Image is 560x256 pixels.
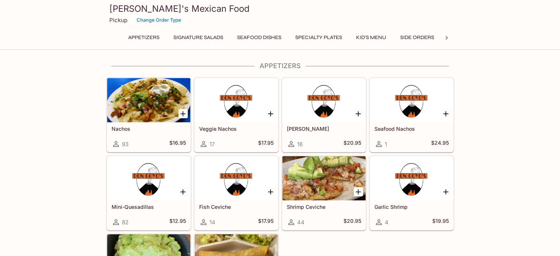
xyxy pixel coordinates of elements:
a: Veggie Nachos17$17.95 [194,78,278,152]
button: Add Mini-Quesadillas [179,187,188,196]
h5: $20.95 [344,218,361,227]
a: Shrimp Ceviche44$20.95 [282,156,366,230]
div: Mini-Quesadillas [107,156,190,200]
h4: Appetizers [106,62,454,70]
span: 82 [122,219,128,226]
h5: $16.95 [169,140,186,148]
div: Fajita Nachos [282,78,366,122]
div: Veggie Nachos [195,78,278,122]
a: [PERSON_NAME]16$20.95 [282,78,366,152]
button: Signature Salads [169,32,227,43]
h3: [PERSON_NAME]'s Mexican Food [109,3,451,14]
h5: $17.95 [258,140,274,148]
a: Mini-Quesadillas82$12.95 [107,156,191,230]
button: Add Fish Ceviche [266,187,275,196]
button: Seafood Dishes [233,32,285,43]
a: Fish Ceviche14$17.95 [194,156,278,230]
button: Specialty Plates [291,32,346,43]
div: Nachos [107,78,190,122]
span: 93 [122,141,128,148]
h5: $17.95 [258,218,274,227]
h5: Mini-Quesadillas [112,204,186,210]
h5: Garlic Shrimp [374,204,449,210]
button: Add Shrimp Ceviche [354,187,363,196]
a: Seafood Nachos1$24.95 [370,78,454,152]
p: Pickup [109,17,127,24]
h5: Veggie Nachos [199,126,274,132]
div: Garlic Shrimp [370,156,453,200]
h5: Nachos [112,126,186,132]
h5: $19.95 [432,218,449,227]
button: Kid's Menu [352,32,390,43]
span: 4 [385,219,388,226]
h5: Shrimp Ceviche [287,204,361,210]
button: Side Orders [396,32,438,43]
span: 1 [385,141,387,148]
button: Add Nachos [179,109,188,118]
h5: $12.95 [169,218,186,227]
h5: Fish Ceviche [199,204,274,210]
span: 44 [297,219,304,226]
a: Nachos93$16.95 [107,78,191,152]
h5: [PERSON_NAME] [287,126,361,132]
h5: $20.95 [344,140,361,148]
button: Change Order Type [133,14,184,26]
span: 16 [297,141,303,148]
button: Add Seafood Nachos [441,109,451,118]
h5: $24.95 [431,140,449,148]
div: Shrimp Ceviche [282,156,366,200]
button: Add Fajita Nachos [354,109,363,118]
button: Add Garlic Shrimp [441,187,451,196]
button: Appetizers [124,32,163,43]
button: Add Veggie Nachos [266,109,275,118]
a: Garlic Shrimp4$19.95 [370,156,454,230]
div: Seafood Nachos [370,78,453,122]
div: Fish Ceviche [195,156,278,200]
span: 17 [209,141,215,148]
h5: Seafood Nachos [374,126,449,132]
span: 14 [209,219,215,226]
